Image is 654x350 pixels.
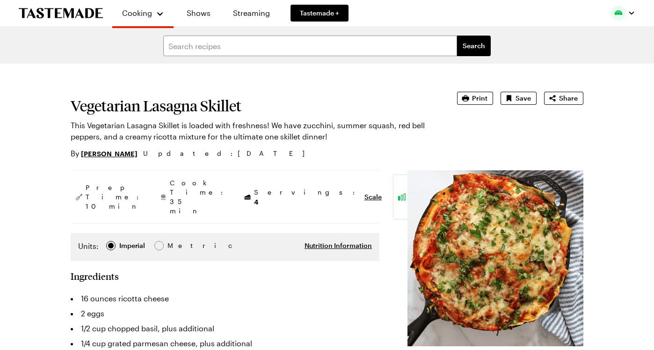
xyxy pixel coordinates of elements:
p: This Vegetarian Lasagna Skillet is loaded with freshness! We have zucchini, summer squash, red be... [71,120,431,142]
span: 4 [254,197,258,206]
button: Print [457,92,493,105]
span: Prep Time: 10 min [86,183,144,211]
span: Share [559,94,578,103]
h2: Ingredients [71,270,119,282]
button: Nutrition Information [305,241,372,250]
p: By [71,148,138,159]
button: Profile picture [611,6,635,21]
input: Search recipes [163,36,457,56]
h1: Vegetarian Lasagna Skillet [71,97,431,114]
li: 1/2 cup chopped basil, plus additional [71,321,379,336]
div: Metric [167,241,187,251]
img: Recipe image thumbnail [407,170,583,346]
button: Cooking [122,4,164,22]
li: 2 eggs [71,306,379,321]
a: Tastemade + [291,5,349,22]
span: Tastemade + [300,8,339,18]
span: Imperial [119,241,146,251]
span: Servings: [254,188,360,207]
span: Metric [167,241,188,251]
a: [PERSON_NAME] [81,148,138,159]
button: Scale [364,192,382,202]
span: Cook Time: 35 min [170,178,228,216]
a: To Tastemade Home Page [19,8,103,19]
div: Imperial Metric [78,241,187,254]
img: Profile picture [611,6,626,21]
span: Save [516,94,531,103]
div: Imperial [119,241,145,251]
span: Updated : [DATE] [143,148,314,159]
label: Units: [78,241,99,252]
span: Search [463,41,485,51]
span: Print [472,94,487,103]
li: 16 ounces ricotta cheese [71,291,379,306]
button: filters [457,36,491,56]
span: Cooking [122,8,152,17]
button: Share [544,92,583,105]
button: Save recipe [501,92,537,105]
